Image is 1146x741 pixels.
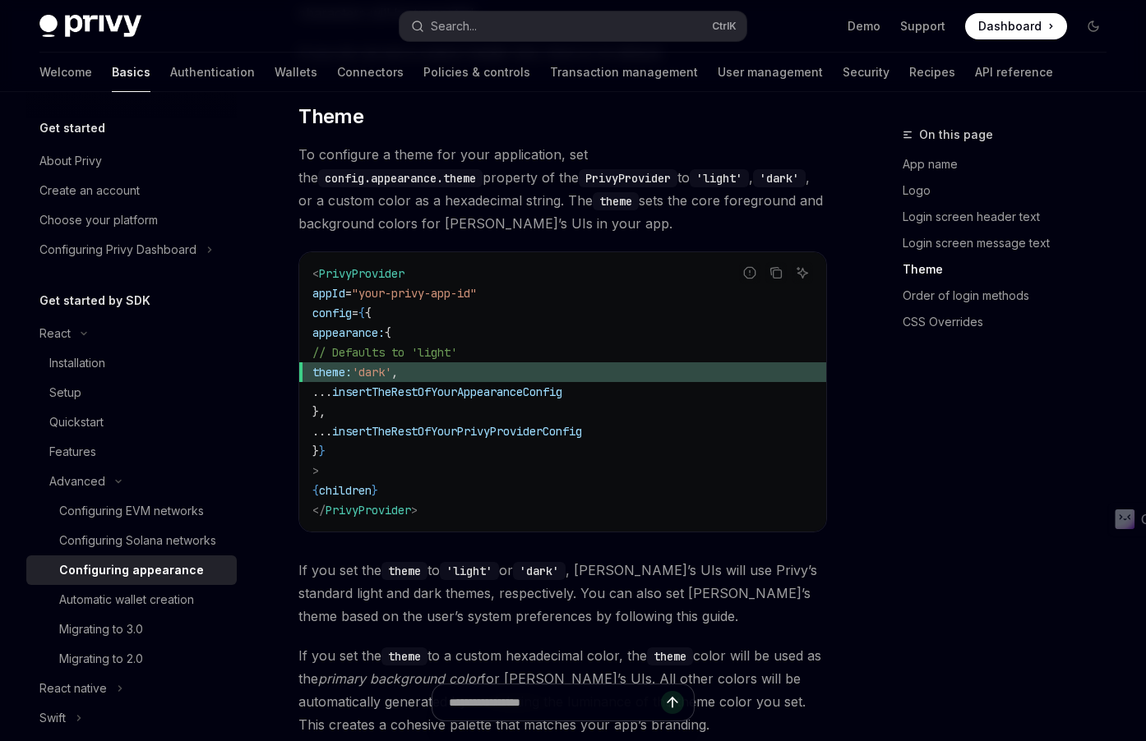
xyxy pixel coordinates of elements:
[1080,13,1107,39] button: Toggle dark mode
[26,674,237,703] button: Toggle React native section
[792,262,813,283] button: Ask AI
[49,383,81,403] div: Setup
[39,240,196,260] div: Configuring Privy Dashboard
[49,412,104,432] div: Quickstart
[848,18,880,35] a: Demo
[352,365,391,380] span: 'dark'
[26,467,237,496] button: Toggle Advanced section
[59,560,204,580] div: Configuring appearance
[909,53,955,92] a: Recipes
[26,378,237,407] a: Setup
[298,143,827,235] span: To configure a theme for your application, set the property of the to , , or a custom color as a ...
[391,365,398,380] span: ,
[312,444,319,458] span: }
[337,53,404,92] a: Connectors
[275,53,317,92] a: Wallets
[440,562,499,580] code: 'light'
[431,16,477,36] div: Search...
[423,53,530,92] a: Policies & controls
[400,12,746,41] button: Open search
[312,483,319,498] span: {
[903,151,1120,177] a: App name
[49,353,105,373] div: Installation
[26,644,237,674] a: Migrating to 2.0
[59,649,143,669] div: Migrating to 2.0
[312,266,319,281] span: <
[975,53,1053,92] a: API reference
[39,324,71,343] div: React
[26,176,237,205] a: Create an account
[298,104,363,130] span: Theme
[358,306,365,320] span: {
[381,562,427,580] code: theme
[26,703,237,733] button: Toggle Swift section
[753,169,806,187] code: 'dark'
[661,691,684,714] button: Send message
[39,210,158,230] div: Choose your platform
[978,18,1042,35] span: Dashboard
[318,169,483,187] code: config.appearance.theme
[59,590,194,610] div: Automatic wallet creation
[39,118,105,138] h5: Get started
[312,404,326,419] span: },
[312,306,352,320] span: config
[332,384,562,399] span: insertTheRestOfYourAppearanceConfig
[39,53,92,92] a: Welcome
[903,177,1120,204] a: Logo
[26,235,237,265] button: Toggle Configuring Privy Dashboard section
[381,647,427,665] code: theme
[26,555,237,585] a: Configuring appearance
[39,291,150,311] h5: Get started by SDK
[312,345,457,360] span: // Defaults to 'light'
[39,708,66,728] div: Swift
[26,496,237,526] a: Configuring EVM networks
[903,230,1120,256] a: Login screen message text
[579,169,677,187] code: PrivyProvider
[26,319,237,348] button: Toggle React section
[298,644,827,736] span: If you set the to a custom hexadecimal color, the color will be used as the for [PERSON_NAME]’s U...
[326,503,411,518] span: PrivyProvider
[345,286,352,301] span: =
[26,437,237,467] a: Features
[26,146,237,176] a: About Privy
[903,283,1120,309] a: Order of login methods
[903,309,1120,335] a: CSS Overrides
[39,151,102,171] div: About Privy
[550,53,698,92] a: Transaction management
[26,526,237,555] a: Configuring Solana networks
[312,503,326,518] span: </
[900,18,945,35] a: Support
[739,262,760,283] button: Report incorrect code
[26,585,237,614] a: Automatic wallet creation
[59,531,216,550] div: Configuring Solana networks
[39,15,141,38] img: dark logo
[718,53,823,92] a: User management
[513,562,566,580] code: 'dark'
[26,407,237,437] a: Quickstart
[26,614,237,644] a: Migrating to 3.0
[312,384,332,399] span: ...
[903,204,1120,230] a: Login screen header text
[318,670,481,687] em: primary background color
[312,463,319,478] span: >
[385,325,391,340] span: {
[39,181,140,200] div: Create an account
[411,503,418,518] span: >
[843,53,890,92] a: Security
[319,266,404,281] span: PrivyProvider
[765,262,787,283] button: Copy the contents from the code block
[26,348,237,378] a: Installation
[352,306,358,320] span: =
[112,53,150,92] a: Basics
[919,125,993,145] span: On this page
[59,619,143,639] div: Migrating to 3.0
[312,424,332,439] span: ...
[319,444,326,458] span: }
[49,472,105,491] div: Advanced
[298,559,827,628] span: If you set the to or , [PERSON_NAME]’s UIs will use Privy’s standard light and dark themes, respe...
[690,169,749,187] code: 'light'
[312,365,352,380] span: theme:
[449,684,661,720] input: Ask a question...
[26,205,237,235] a: Choose your platform
[593,192,639,210] code: theme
